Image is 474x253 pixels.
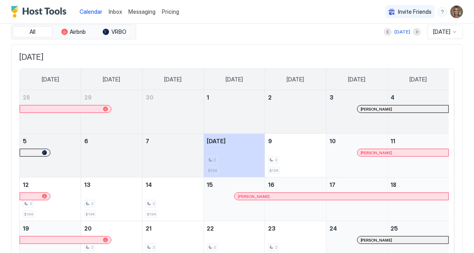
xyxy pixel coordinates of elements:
span: 2 [30,201,32,206]
span: 17 [330,181,335,188]
a: October 4, 2025 [388,90,449,105]
span: All [30,28,36,35]
span: [DATE] [348,76,365,83]
span: 2 [268,94,272,101]
a: Host Tools Logo [11,6,70,18]
button: VRBO [95,26,134,37]
a: October 6, 2025 [81,134,142,148]
td: October 9, 2025 [265,134,326,177]
button: Next month [413,28,421,36]
button: Previous month [384,28,392,36]
a: October 2, 2025 [265,90,326,105]
span: 30 [146,94,154,101]
a: October 20, 2025 [81,221,142,236]
span: Calendar [80,8,102,15]
span: 2 [275,245,277,250]
span: VRBO [111,28,126,35]
td: October 8, 2025 [204,134,265,177]
td: September 28, 2025 [20,90,81,134]
td: October 6, 2025 [81,134,143,177]
span: [DATE] [226,76,243,83]
td: October 11, 2025 [387,134,449,177]
td: October 4, 2025 [387,90,449,134]
span: 6 [84,138,88,144]
span: [DATE] [164,76,181,83]
td: October 14, 2025 [142,177,204,221]
span: [PERSON_NAME] [361,150,393,155]
a: October 3, 2025 [326,90,387,105]
td: October 18, 2025 [387,177,449,221]
a: September 28, 2025 [20,90,81,105]
span: 1 [207,94,209,101]
a: October 13, 2025 [81,177,142,192]
td: October 10, 2025 [326,134,388,177]
a: September 30, 2025 [143,90,204,105]
span: 9 [268,138,272,144]
div: menu [438,7,447,17]
span: [PERSON_NAME] [238,194,270,199]
span: 24 [330,225,337,232]
a: October 16, 2025 [265,177,326,192]
span: 2 [214,157,216,163]
a: October 23, 2025 [265,221,326,236]
span: [PERSON_NAME] [361,238,393,243]
a: October 15, 2025 [204,177,265,192]
span: 2 [152,201,155,206]
span: 5 [23,138,27,144]
a: October 1, 2025 [204,90,265,105]
span: 2 [275,157,277,163]
span: 12 [23,181,29,188]
span: $194 [269,168,278,173]
a: Saturday [402,69,435,90]
a: October 17, 2025 [326,177,387,192]
a: October 9, 2025 [265,134,326,148]
div: tab-group [11,24,136,39]
span: Inbox [109,8,122,15]
span: 3 [330,94,333,101]
span: $194 [85,212,94,217]
span: 18 [391,181,397,188]
a: Thursday [279,69,312,90]
a: Wednesday [218,69,251,90]
span: $194 [24,212,33,217]
a: October 12, 2025 [20,177,81,192]
a: Tuesday [156,69,189,90]
td: October 16, 2025 [265,177,326,221]
a: September 29, 2025 [81,90,142,105]
span: 29 [84,94,92,101]
div: [PERSON_NAME] [361,150,445,155]
span: 15 [207,181,213,188]
span: 16 [268,181,274,188]
a: October 18, 2025 [388,177,449,192]
a: October 11, 2025 [388,134,449,148]
span: 14 [146,181,152,188]
span: 10 [330,138,336,144]
span: [DATE] [287,76,304,83]
div: [PERSON_NAME] [361,107,445,112]
span: $194 [147,212,156,217]
span: 2 [214,245,216,250]
span: Invite Friends [398,8,431,15]
span: 19 [23,225,29,232]
span: [DATE] [103,76,120,83]
span: 2 [152,245,155,250]
a: Sunday [34,69,67,90]
div: User profile [450,6,463,18]
div: [DATE] [394,28,410,35]
span: 25 [391,225,398,232]
span: Messaging [128,8,156,15]
span: 13 [84,181,91,188]
span: 28 [23,94,30,101]
button: Airbnb [54,26,93,37]
td: September 30, 2025 [142,90,204,134]
td: October 12, 2025 [20,177,81,221]
span: 20 [84,225,92,232]
a: October 19, 2025 [20,221,81,236]
a: Calendar [80,7,102,16]
span: 11 [391,138,396,144]
span: [DATE] [42,76,59,83]
a: Inbox [109,7,122,16]
span: 2 [91,201,93,206]
td: October 13, 2025 [81,177,143,221]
